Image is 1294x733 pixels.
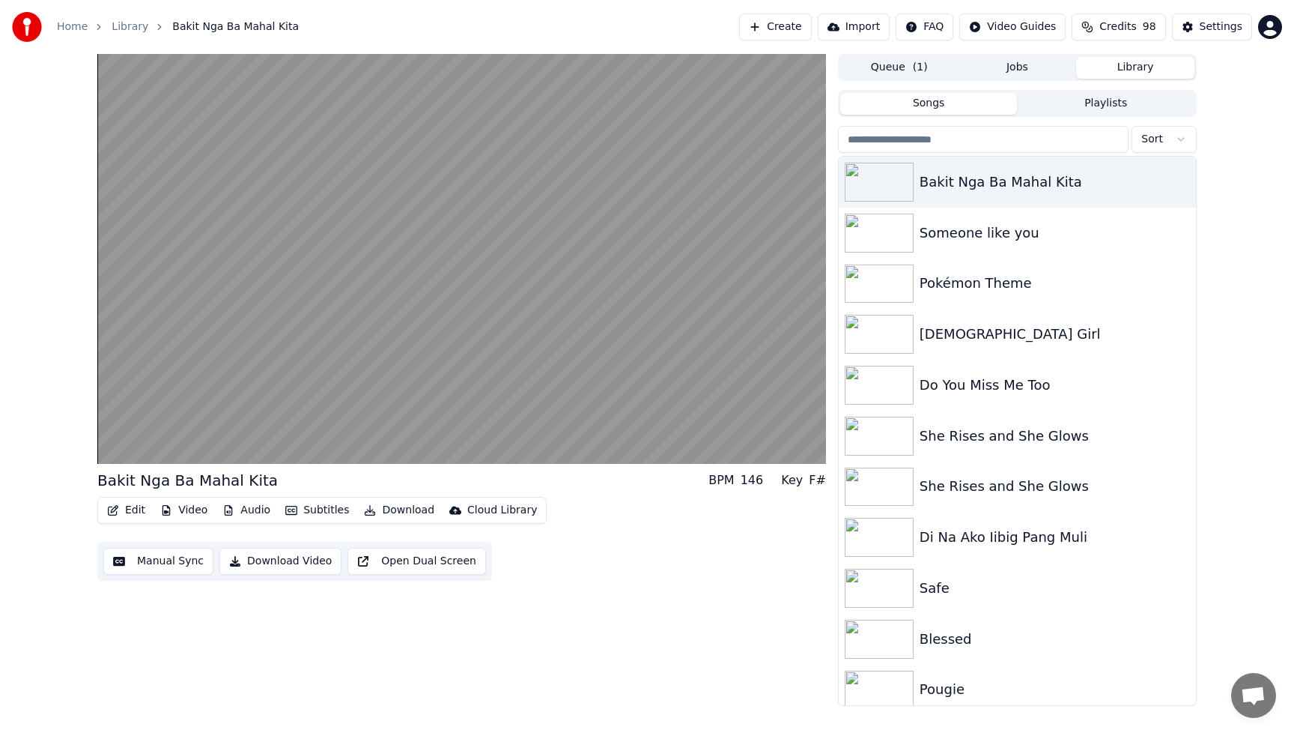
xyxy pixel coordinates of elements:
[358,500,440,521] button: Download
[920,578,1190,599] div: Safe
[1099,19,1136,34] span: Credits
[57,19,88,34] a: Home
[840,57,959,79] button: Queue
[920,629,1190,650] div: Blessed
[920,527,1190,548] div: Di Na Ako Iibig Pang Muli
[219,548,341,575] button: Download Video
[739,13,812,40] button: Create
[818,13,890,40] button: Import
[781,471,803,489] div: Key
[920,375,1190,396] div: Do You Miss Me Too
[1231,673,1276,718] div: Open chat
[920,223,1190,244] div: Someone like you
[809,471,826,489] div: F#
[840,93,1018,115] button: Songs
[154,500,213,521] button: Video
[1017,93,1194,115] button: Playlists
[920,426,1190,447] div: She Rises and She Glows
[467,503,537,518] div: Cloud Library
[216,500,276,521] button: Audio
[896,13,953,40] button: FAQ
[172,19,299,34] span: Bakit Nga Ba Mahal Kita
[57,19,299,34] nav: breadcrumb
[112,19,148,34] a: Library
[97,470,278,491] div: Bakit Nga Ba Mahal Kita
[741,471,764,489] div: 146
[913,60,928,75] span: ( 1 )
[347,548,486,575] button: Open Dual Screen
[1200,19,1242,34] div: Settings
[959,13,1066,40] button: Video Guides
[920,679,1190,700] div: Pougie
[920,476,1190,497] div: She Rises and She Glows
[12,12,42,42] img: youka
[1141,132,1163,147] span: Sort
[1076,57,1194,79] button: Library
[959,57,1077,79] button: Jobs
[920,273,1190,294] div: Pokémon Theme
[920,324,1190,345] div: [DEMOGRAPHIC_DATA] Girl
[920,172,1190,193] div: Bakit Nga Ba Mahal Kita
[101,500,151,521] button: Edit
[103,548,213,575] button: Manual Sync
[1072,13,1165,40] button: Credits98
[1143,19,1156,34] span: 98
[708,471,734,489] div: BPM
[1172,13,1252,40] button: Settings
[279,500,355,521] button: Subtitles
